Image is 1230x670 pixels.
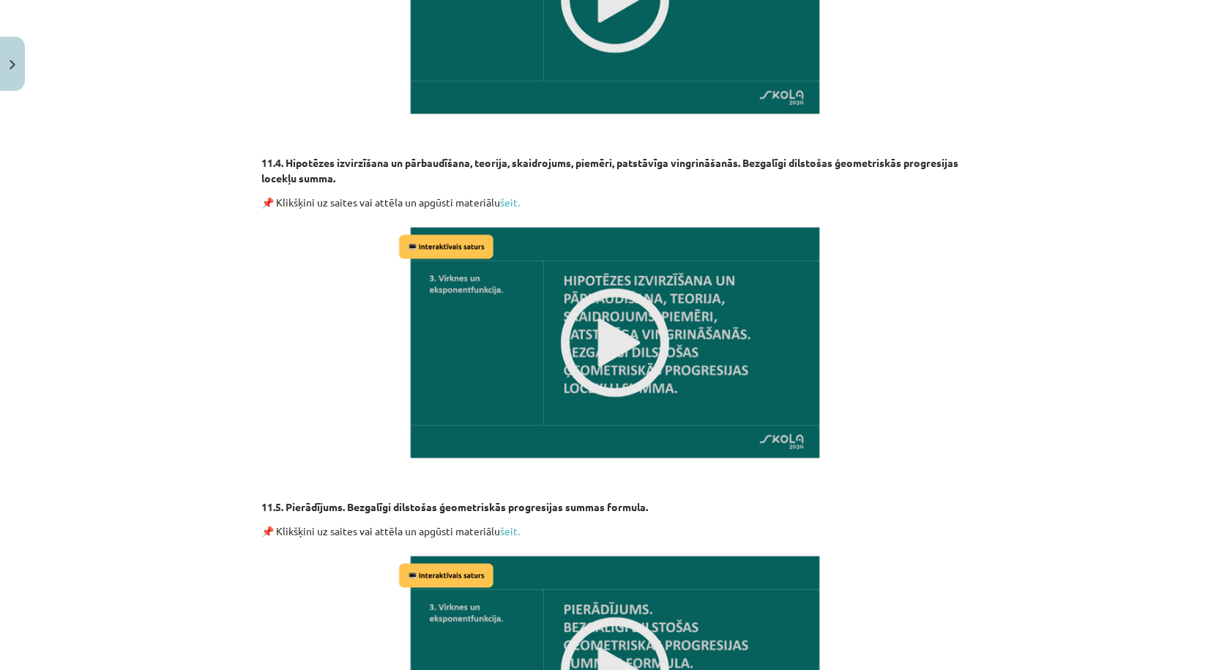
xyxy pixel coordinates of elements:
p: 📌 Klikšķini uz saites vai attēla un apgūsti materiālu [261,524,969,539]
p: 📌 Klikšķini uz saites vai attēla un apgūsti materiālu [261,195,969,210]
strong: 11.5. [261,500,283,513]
strong: 11.4. Hipotēzes izvirzīšana un pārbaudīšana, teorija, skaidrojums, piemēri, patstāvīga vingrināša... [261,156,958,185]
a: šeit. [500,524,520,537]
img: icon-close-lesson-0947bae3869378f0d4975bcd49f059093ad1ed9edebbc8119c70593378902aed.svg [10,60,15,70]
a: šeit. [500,196,520,209]
strong: Pierādījums. Bezgalīgi dilstošas ģeometriskās progresijas summas formula. [286,500,648,513]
